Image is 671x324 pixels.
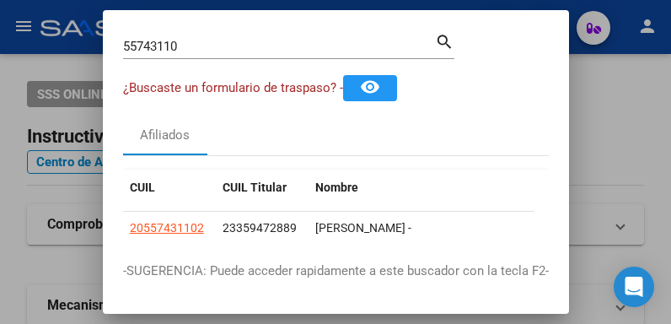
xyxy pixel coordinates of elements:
[130,221,204,235] span: 20557431102
[130,181,155,194] span: CUIL
[360,77,380,97] mat-icon: remove_red_eye
[123,170,216,206] datatable-header-cell: CUIL
[614,267,654,307] div: Open Intercom Messenger
[123,80,343,95] span: ¿Buscaste un formulario de traspaso? -
[223,221,297,235] span: 23359472889
[309,170,646,206] datatable-header-cell: Nombre
[315,181,358,194] span: Nombre
[315,219,639,238] div: [PERSON_NAME] -
[123,262,549,281] p: -SUGERENCIA: Puede acceder rapidamente a este buscador con la tecla F2-
[435,30,454,51] mat-icon: search
[223,181,287,194] span: CUIL Titular
[216,170,309,206] datatable-header-cell: CUIL Titular
[140,126,190,145] div: Afiliados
